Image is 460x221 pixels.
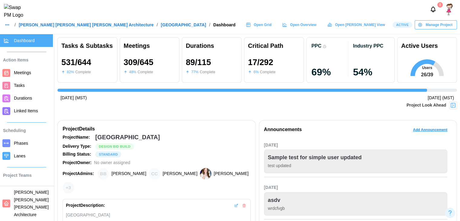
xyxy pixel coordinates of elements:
span: Dashboard [14,38,35,43]
div: Brian Baldwin [97,168,109,180]
div: / [157,23,158,27]
div: 531 / 644 [61,58,91,67]
img: Project Look Ahead Button [450,102,456,108]
div: Complete [260,69,275,75]
div: PPC [312,43,321,49]
div: Active Users [401,41,438,51]
div: 309 / 645 [124,58,153,67]
div: [PERSON_NAME] [111,170,146,177]
a: [GEOGRAPHIC_DATA] [161,23,206,27]
div: 8 [437,2,443,8]
div: 82 % [67,69,74,75]
div: / [15,23,16,27]
div: asdv [268,196,280,205]
span: Lanes [14,153,25,158]
a: SShetty platform admin [444,4,455,15]
div: wrdcfvgb [268,205,444,212]
div: [DATE] (MST) [428,95,454,101]
div: + 3 [63,182,74,193]
div: Meetings [124,41,176,51]
div: Industry PPC [353,43,383,49]
div: Complete [75,69,91,75]
div: / [209,23,210,27]
div: Announcements [264,126,302,134]
div: Project Name: [63,134,93,141]
div: Delivery Type: [63,143,93,150]
span: Open [PERSON_NAME] View [335,21,385,29]
div: Critical Path [248,41,300,51]
span: Linked Items [14,108,38,113]
div: Durations [186,41,238,51]
div: Project Description: [66,202,105,209]
a: Open Overview [279,20,321,29]
div: [DATE] [264,142,448,149]
div: Project Details [63,125,251,133]
div: 48 % [129,69,136,75]
div: 69 % [312,67,348,77]
div: test updated [268,163,444,169]
span: Phases [14,141,28,146]
div: 6 % [253,69,259,75]
button: Manage Project [415,20,457,29]
div: 17 / 292 [248,58,273,67]
div: Complete [200,69,215,75]
span: Meetings [14,70,31,75]
button: Add Announcement [408,125,452,134]
span: Add Announcement [413,126,447,134]
img: depositphotos_122830654-stock-illustration-little-girl-cute-character.jpg [444,4,455,15]
div: [GEOGRAPHIC_DATA] [95,133,160,142]
span: Manage Project [426,21,452,29]
a: Open [PERSON_NAME] View [324,20,389,29]
a: Open Grid [243,20,276,29]
div: [PERSON_NAME] [163,170,197,177]
span: Design Bid Build [99,144,131,149]
div: Sample test for simple user updated [268,153,362,162]
div: Complete [138,69,153,75]
span: Active [396,22,409,28]
div: No owner assigned [94,160,130,166]
span: Tasks [14,83,25,88]
div: Dashboard [213,23,235,27]
div: 77 % [191,69,198,75]
span: STANDARD [99,152,118,157]
div: 89 / 115 [186,58,211,67]
div: Project Look Ahead [406,102,446,109]
span: Open Overview [290,21,316,29]
img: Swap PM Logo [4,4,28,19]
span: Durations [14,96,32,101]
img: Heather Bemis [200,168,211,180]
div: Chris Cosenza [149,168,160,180]
button: Notifications [428,4,438,15]
div: 54 % [353,67,390,77]
div: [GEOGRAPHIC_DATA] [66,212,247,218]
div: [DATE] (MST) [60,95,87,101]
div: Billing Status: [63,151,93,158]
span: [PERSON_NAME] [PERSON_NAME] [PERSON_NAME] Architecture [14,190,49,217]
div: [PERSON_NAME] [214,170,249,177]
div: Tasks & Subtasks [61,41,113,51]
div: [DATE] [264,184,448,191]
span: Open Grid [254,21,272,29]
strong: Project Admins: [63,171,94,176]
a: [PERSON_NAME] [PERSON_NAME] [PERSON_NAME] Architecture [19,23,154,27]
strong: Project Owner: [63,160,92,165]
